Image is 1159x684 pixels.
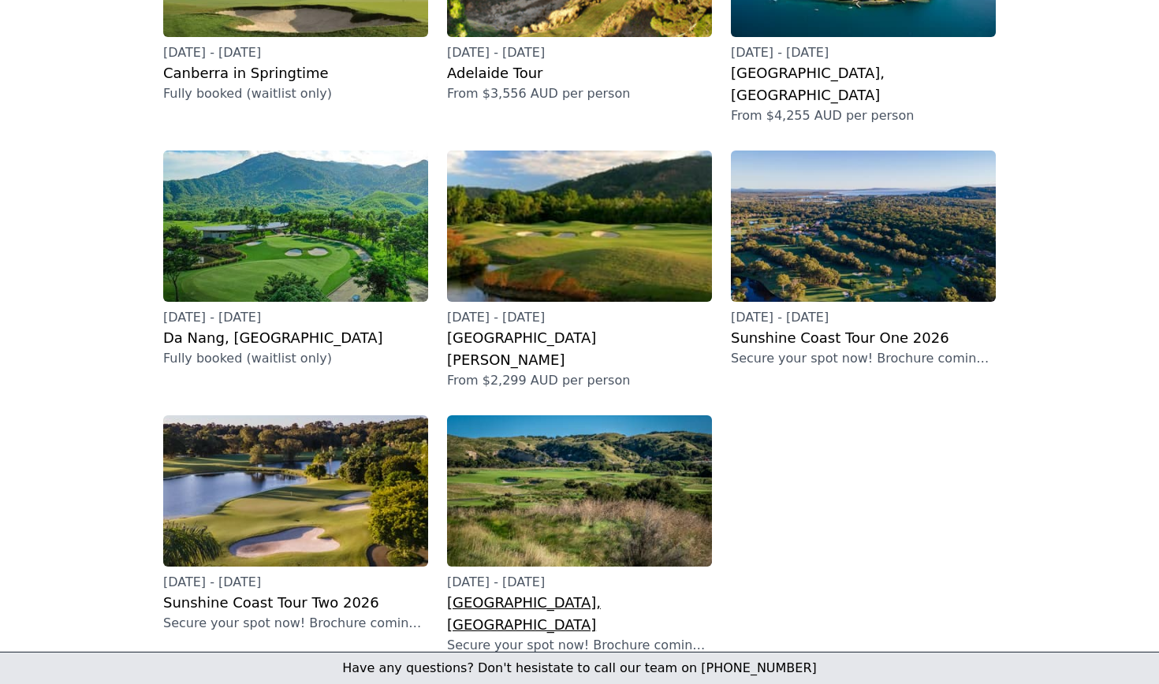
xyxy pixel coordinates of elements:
[731,327,996,349] h2: Sunshine Coast Tour One 2026
[447,151,712,390] a: [DATE] - [DATE][GEOGRAPHIC_DATA][PERSON_NAME]From $2,299 AUD per person
[447,327,712,371] h2: [GEOGRAPHIC_DATA][PERSON_NAME]
[163,573,428,592] p: [DATE] - [DATE]
[163,415,428,633] a: [DATE] - [DATE]Sunshine Coast Tour Two 2026Secure your spot now! Brochure coming soon
[447,308,712,327] p: [DATE] - [DATE]
[163,62,428,84] h2: Canberra in Springtime
[447,415,712,655] a: [DATE] - [DATE][GEOGRAPHIC_DATA], [GEOGRAPHIC_DATA]Secure your spot now! Brochure coming soon
[163,308,428,327] p: [DATE] - [DATE]
[163,614,428,633] p: Secure your spot now! Brochure coming soon
[447,62,712,84] h2: Adelaide Tour
[163,84,428,103] p: Fully booked (waitlist only)
[731,106,996,125] p: From $4,255 AUD per person
[163,349,428,368] p: Fully booked (waitlist only)
[731,43,996,62] p: [DATE] - [DATE]
[163,151,428,368] a: [DATE] - [DATE]Da Nang, [GEOGRAPHIC_DATA]Fully booked (waitlist only)
[163,327,428,349] h2: Da Nang, [GEOGRAPHIC_DATA]
[731,62,996,106] h2: [GEOGRAPHIC_DATA], [GEOGRAPHIC_DATA]
[731,151,996,368] a: [DATE] - [DATE]Sunshine Coast Tour One 2026Secure your spot now! Brochure coming soon
[731,349,996,368] p: Secure your spot now! Brochure coming soon
[447,573,712,592] p: [DATE] - [DATE]
[447,84,712,103] p: From $3,556 AUD per person
[163,592,428,614] h2: Sunshine Coast Tour Two 2026
[447,371,712,390] p: From $2,299 AUD per person
[163,43,428,62] p: [DATE] - [DATE]
[447,592,712,636] h2: [GEOGRAPHIC_DATA], [GEOGRAPHIC_DATA]
[731,308,996,327] p: [DATE] - [DATE]
[447,43,712,62] p: [DATE] - [DATE]
[447,636,712,655] p: Secure your spot now! Brochure coming soon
